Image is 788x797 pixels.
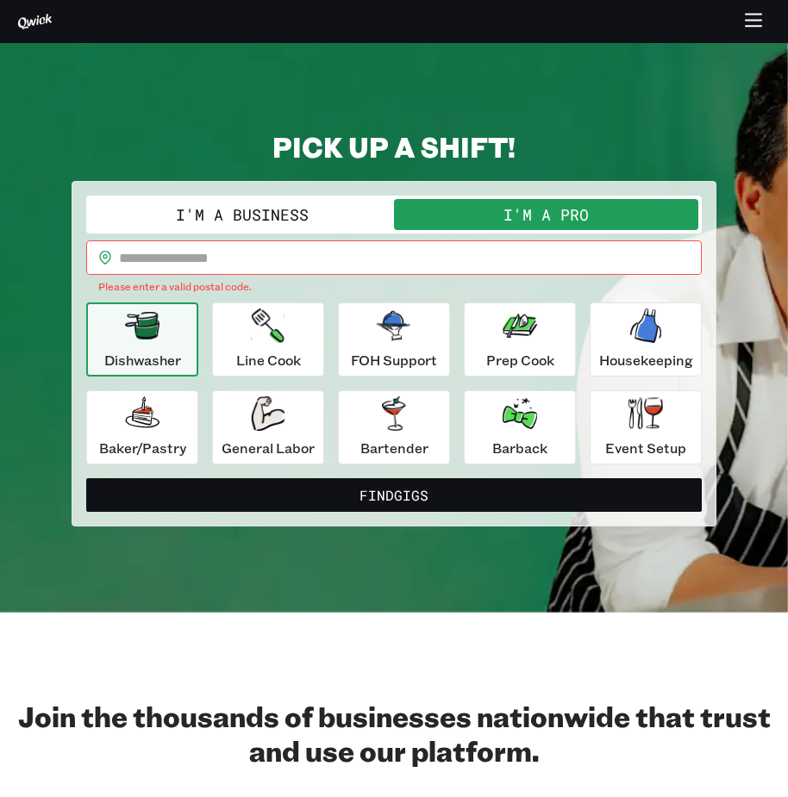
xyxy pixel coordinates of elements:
[486,350,554,370] p: Prep Cook
[338,302,450,377] button: FOH Support
[338,390,450,464] button: Bartender
[492,438,547,458] p: Barback
[86,390,198,464] button: Baker/Pastry
[86,302,198,377] button: Dishwasher
[212,302,324,377] button: Line Cook
[351,350,437,370] p: FOH Support
[464,302,576,377] button: Prep Cook
[605,438,686,458] p: Event Setup
[98,278,690,296] p: Please enter a valid postal code.
[86,478,702,513] button: FindGigs
[394,199,698,230] button: I'm a Pro
[236,350,301,370] p: Line Cook
[599,350,693,370] p: Housekeeping
[72,129,716,164] h2: PICK UP A SHIFT!
[590,302,702,377] button: Housekeeping
[212,390,324,464] button: General Labor
[99,438,186,458] p: Baker/Pastry
[360,438,428,458] p: Bartender
[17,699,771,768] h2: Join the thousands of businesses nationwide that trust and use our platform.
[90,199,394,230] button: I'm a Business
[590,390,702,464] button: Event Setup
[464,390,576,464] button: Barback
[104,350,181,370] p: Dishwasher
[222,438,315,458] p: General Labor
